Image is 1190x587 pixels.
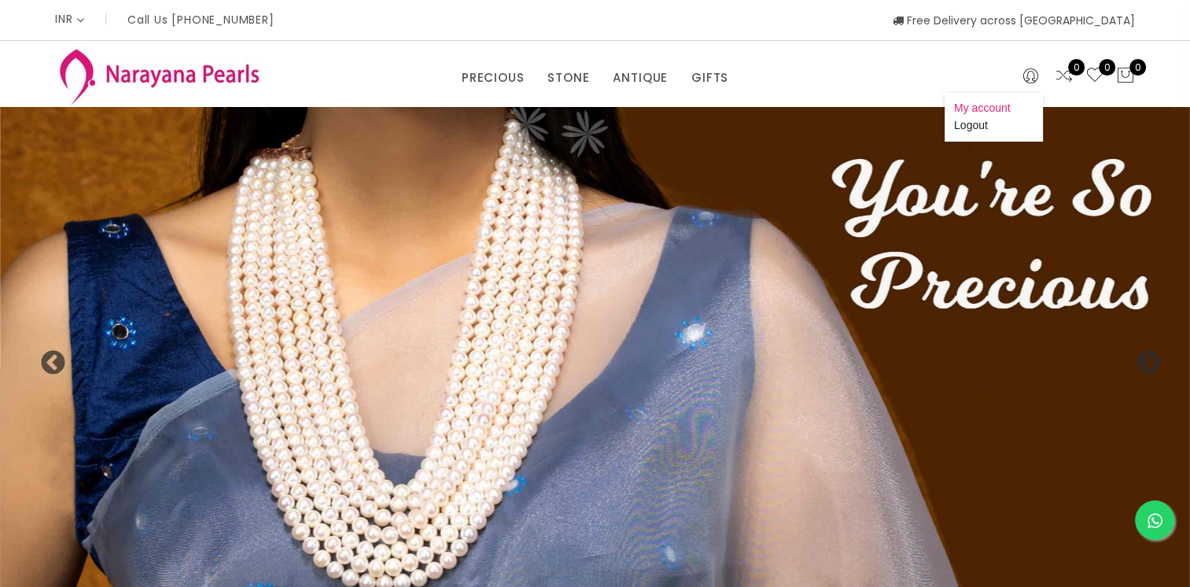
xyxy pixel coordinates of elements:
span: 0 [1099,59,1115,76]
span: Free Delivery across [GEOGRAPHIC_DATA] [893,13,1135,28]
a: STONE [547,66,589,90]
a: Logout [954,119,988,131]
button: 0 [1116,66,1135,87]
p: Call Us [PHONE_NUMBER] [127,14,274,25]
a: 0 [1085,66,1104,87]
a: 0 [1055,66,1074,87]
a: ANTIQUE [613,66,668,90]
button: Next [1135,350,1151,366]
button: Previous [39,350,55,366]
a: GIFTS [691,66,728,90]
span: 0 [1129,59,1146,76]
a: PRECIOUS [462,66,524,90]
a: My account [954,102,1011,114]
span: 0 [1068,59,1085,76]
